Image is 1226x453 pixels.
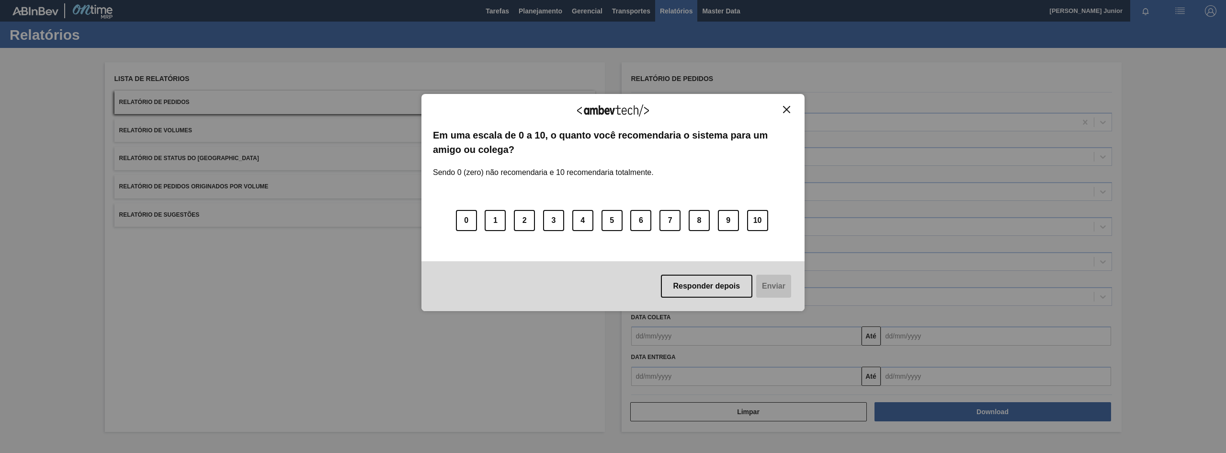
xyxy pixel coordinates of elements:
button: 2 [514,210,535,231]
button: 1 [485,210,506,231]
label: Em uma escala de 0 a 10, o quanto você recomendaria o sistema para um amigo ou colega? [433,128,793,157]
img: Logo Ambevtech [577,105,649,116]
button: 10 [747,210,768,231]
button: 8 [689,210,710,231]
button: 4 [572,210,593,231]
img: Close [783,106,790,113]
label: Sendo 0 (zero) não recomendaria e 10 recomendaria totalmente. [433,157,654,177]
button: 7 [659,210,681,231]
button: Close [780,105,793,114]
button: Responder depois [661,275,753,298]
button: 3 [543,210,564,231]
button: 9 [718,210,739,231]
button: 0 [456,210,477,231]
button: 5 [602,210,623,231]
button: 6 [630,210,651,231]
